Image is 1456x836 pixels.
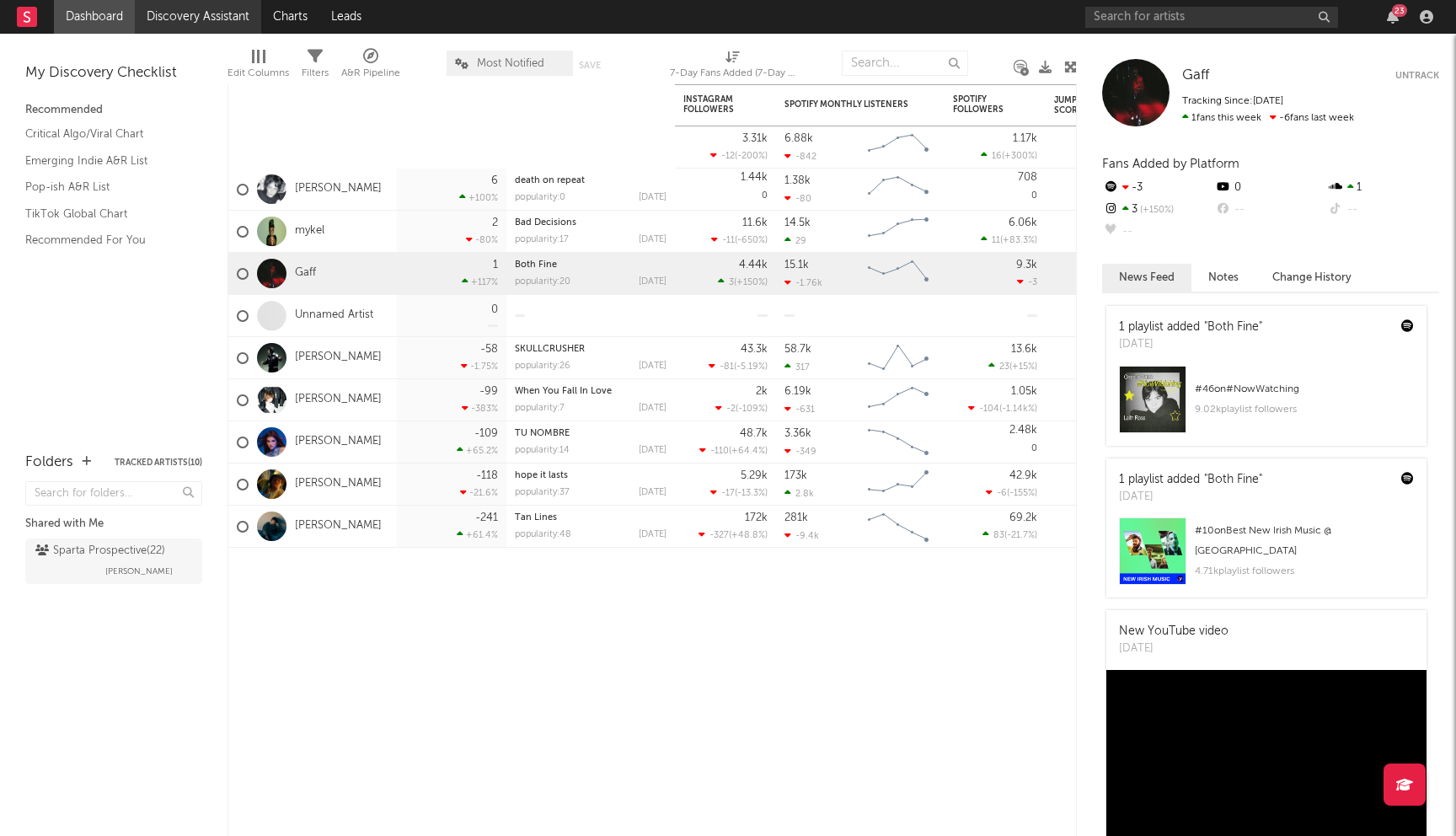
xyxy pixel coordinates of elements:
span: -200 % [737,152,765,161]
a: hope it lasts [515,471,568,480]
span: Most Notified [477,58,544,69]
div: 6 [491,175,498,186]
div: popularity: 17 [515,235,569,244]
a: [PERSON_NAME] [295,393,382,407]
input: Search for artists [1085,7,1338,28]
div: 2 [492,217,498,228]
button: Notes [1191,264,1255,292]
div: 28.5 [1054,474,1121,495]
span: -6 fans last week [1182,113,1354,123]
div: Recommended [25,100,202,121]
button: Change History [1255,264,1368,292]
span: -327 [709,531,729,540]
div: 58.7k [784,344,811,355]
div: ( ) [709,361,768,372]
div: My Discovery Checklist [25,63,202,83]
div: 74.8 [1054,390,1121,410]
div: 3 [1102,199,1214,221]
span: +64.4 % [731,447,765,456]
span: -109 % [738,405,765,414]
div: Sparta Prospective ( 22 ) [35,541,165,561]
a: Critical Algo/Viral Chart [25,125,185,143]
div: 5.29k [741,470,768,481]
div: Jump Score [1054,95,1096,115]
div: popularity: 14 [515,446,570,455]
div: 1 playlist added [1119,471,1262,489]
div: 13.6k [1011,344,1037,355]
div: [DATE] [639,530,666,539]
span: +300 % [1004,152,1035,161]
div: -349 [784,446,816,457]
svg: Chart title [860,421,936,464]
div: 14.5k [784,217,811,228]
div: 2.8k [784,488,814,499]
div: ( ) [982,529,1037,540]
div: 172k [745,512,768,523]
div: 32.7 [1054,432,1121,453]
svg: Chart title [860,379,936,421]
a: Tan Lines [515,513,557,522]
div: 9.3k [1016,260,1037,271]
div: Shared with Me [25,514,202,534]
input: Search... [842,51,968,76]
div: +117 % [462,276,498,287]
div: New YouTube video [1119,623,1228,640]
div: ( ) [986,487,1037,498]
div: [DATE] [639,362,666,371]
button: 23 [1387,10,1399,24]
div: 86.8 [1054,306,1121,326]
span: -6 [997,489,1007,498]
div: ( ) [710,487,768,498]
div: +65.2 % [457,445,498,456]
span: -17 [721,489,735,498]
button: News Feed [1102,264,1191,292]
span: -13.3 % [737,489,765,498]
a: death on repeat [515,176,585,185]
span: 83 [993,531,1004,540]
div: Edit Columns [227,42,289,91]
div: [DATE] [639,277,666,287]
div: 2.48k [1009,425,1037,436]
span: -104 [979,405,999,414]
div: -118 [476,470,498,481]
div: hope it lasts [515,471,666,480]
div: Bad Decisions [515,218,666,228]
div: popularity: 7 [515,404,565,413]
div: 1 [1327,177,1439,199]
span: 3 [729,278,734,287]
div: 29 [784,235,806,246]
span: -110 [710,447,729,456]
span: -1.14k % [1002,405,1035,414]
div: death on repeat [515,176,666,185]
div: Spotify Monthly Listeners [784,99,911,110]
a: Emerging Indie A&R List [25,152,185,170]
div: -- [1102,221,1214,243]
div: [DATE] [639,488,666,497]
div: [DATE] [639,404,666,413]
div: ( ) [711,234,768,245]
a: Bad Decisions [515,218,576,228]
div: A&R Pipeline [341,63,400,83]
a: Pop-ish A&R List [25,178,185,196]
div: -21.6 % [460,487,498,498]
a: [PERSON_NAME] [295,182,382,196]
div: Edit Columns [227,63,289,83]
div: 4.71k playlist followers [1195,561,1414,581]
span: +15 % [1012,362,1035,372]
div: 6.19k [784,386,811,397]
svg: Chart title [860,337,936,379]
div: 6.06k [1009,217,1037,228]
span: +48.8 % [731,531,765,540]
div: [DATE] [639,235,666,244]
div: 0 [491,304,498,315]
div: -1.76k [784,277,822,288]
a: "Both Fine" [1204,321,1262,333]
div: -109 [474,428,498,439]
div: 58.6 [1054,222,1121,242]
div: [DATE] [1119,336,1262,353]
div: ( ) [981,150,1037,161]
div: [DATE] [639,193,666,202]
div: popularity: 37 [515,488,570,497]
div: TU NOMBRE [515,429,666,438]
a: Gaff [295,266,316,281]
